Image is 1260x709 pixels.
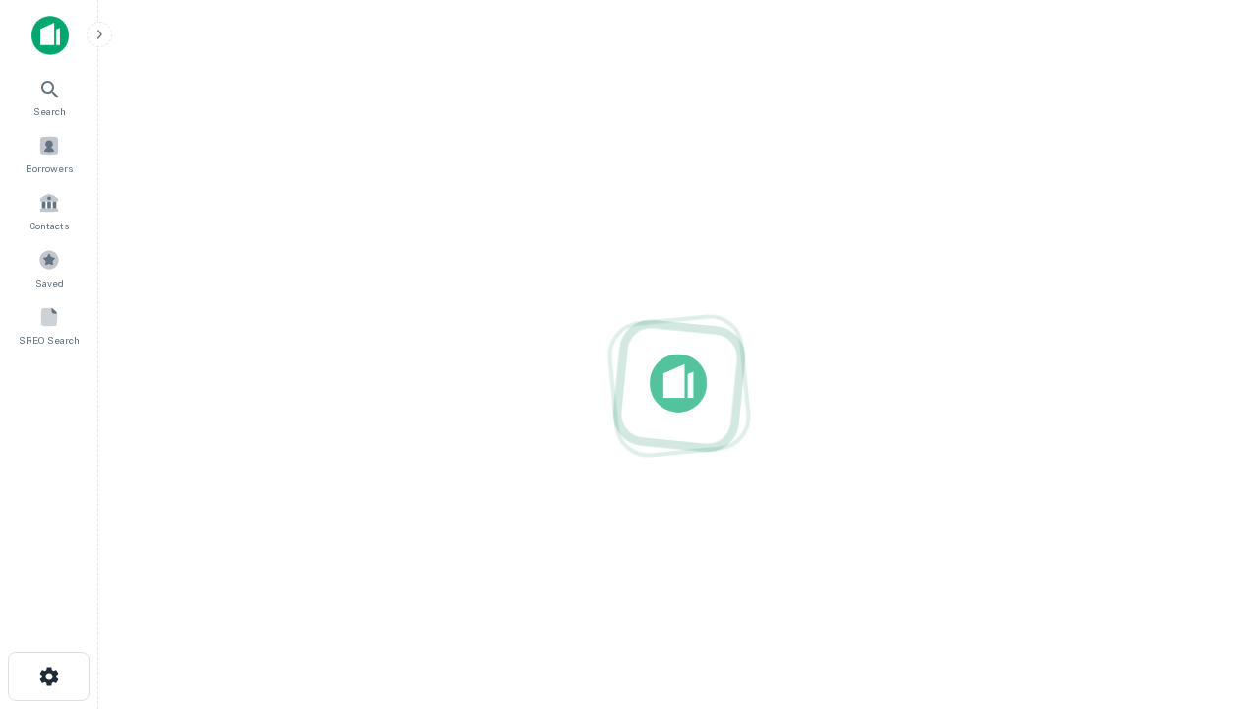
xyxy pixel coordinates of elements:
a: Search [6,70,93,123]
span: SREO Search [19,332,80,348]
a: Borrowers [6,127,93,180]
img: capitalize-icon.png [31,16,69,55]
span: Borrowers [26,161,73,176]
a: SREO Search [6,298,93,352]
a: Contacts [6,184,93,237]
iframe: Chat Widget [1162,551,1260,646]
span: Search [33,103,66,119]
span: Saved [35,275,64,290]
span: Contacts [30,218,69,233]
a: Saved [6,241,93,294]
